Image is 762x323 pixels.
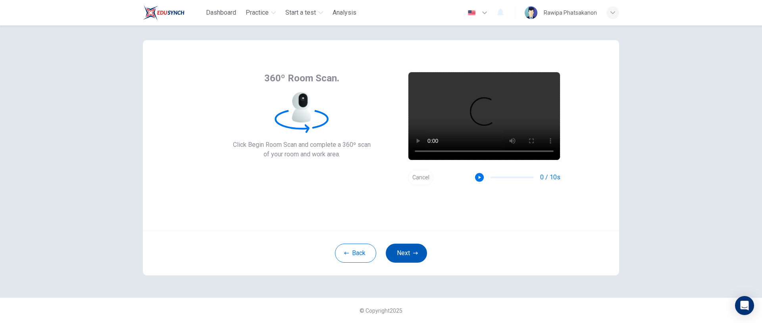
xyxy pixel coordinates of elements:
[246,8,269,17] span: Practice
[467,10,477,16] img: en
[525,6,537,19] img: Profile picture
[544,8,597,17] div: Rawipa Phatsakanon
[360,308,402,314] span: © Copyright 2025
[333,8,356,17] span: Analysis
[735,296,754,315] div: Open Intercom Messenger
[206,8,236,17] span: Dashboard
[540,173,560,182] span: 0 / 10s
[233,150,371,159] span: of your room and work area.
[386,244,427,263] button: Next
[408,170,433,185] button: Cancel
[143,5,203,21] a: Train Test logo
[329,6,360,20] button: Analysis
[285,8,316,17] span: Start a test
[335,244,376,263] button: Back
[282,6,326,20] button: Start a test
[233,140,371,150] span: Click Begin Room Scan and complete a 360º scan
[242,6,279,20] button: Practice
[264,72,339,85] span: 360º Room Scan.
[203,6,239,20] button: Dashboard
[143,5,185,21] img: Train Test logo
